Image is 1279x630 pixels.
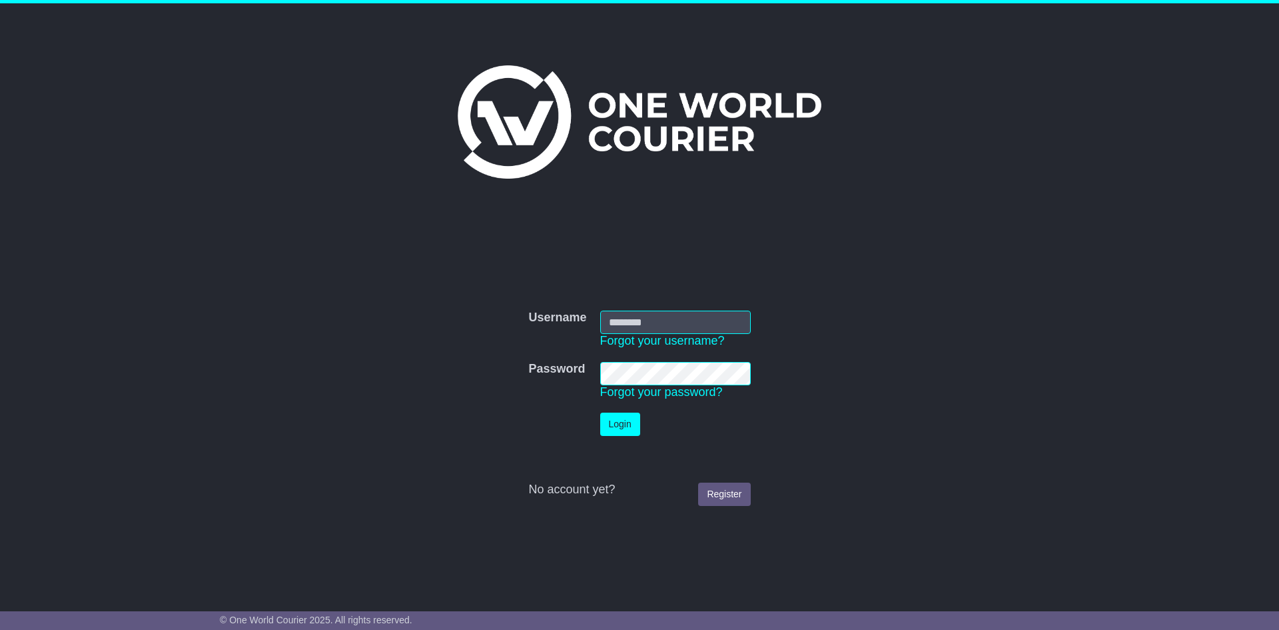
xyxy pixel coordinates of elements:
a: Forgot your username? [600,334,725,347]
label: Password [528,362,585,377]
div: No account yet? [528,483,750,497]
label: Username [528,311,586,325]
a: Forgot your password? [600,385,723,399]
a: Register [698,483,750,506]
button: Login [600,413,640,436]
span: © One World Courier 2025. All rights reserved. [220,615,412,625]
img: One World [458,65,821,179]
